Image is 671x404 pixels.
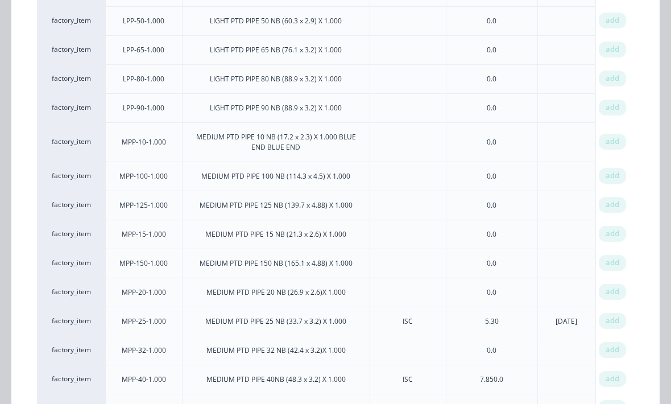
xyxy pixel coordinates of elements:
[606,44,619,55] span: add
[606,286,619,298] span: add
[487,200,496,211] div: 0.0
[123,74,164,84] div: LPP-80-1.000
[206,374,346,385] div: MEDIUM PTD PIPE 40NB (48.3 x 3.2) X 1.000
[556,316,577,327] div: [DATE]
[599,255,626,271] div: add
[487,258,496,269] div: 0.0
[210,45,342,55] div: LIGHT PTD PIPE 65 NB (76.1 x 3.2) X 1.000
[599,71,626,86] div: add
[210,16,342,26] div: LIGHT PTD PIPE 50 NB (60.3 x 2.9) X 1.000
[122,345,166,356] div: MPP-32-1.000
[606,136,619,147] span: add
[599,168,626,184] div: add
[487,287,496,298] div: 0.0
[485,316,499,327] div: 5.30
[37,249,105,278] div: factory_item
[606,15,619,26] span: add
[37,191,105,220] div: factory_item
[606,344,619,356] span: add
[210,74,342,84] div: LIGHT PTD PIPE 80 NB (88.9 x 3.2) X 1.000
[205,229,346,240] div: MEDIUM PTD PIPE 15 NB (21.3 x 2.6) X 1.000
[606,73,619,84] span: add
[37,307,105,336] div: factory_item
[205,316,346,327] div: MEDIUM PTD PIPE 25 NB (33.7 x 3.2) X 1.000
[37,162,105,191] div: factory_item
[123,103,164,113] div: LPP-90-1.000
[599,13,626,28] div: add
[206,345,346,356] div: MEDIUM PTD PIPE 32 NB (42.4 x 3.2)X 1.000
[122,137,166,147] div: MPP-10-1.000
[487,229,496,240] div: 0.0
[606,257,619,269] span: add
[606,199,619,211] span: add
[37,278,105,307] div: factory_item
[487,137,496,147] div: 0.0
[599,100,626,116] div: add
[606,373,619,385] span: add
[37,93,105,122] div: factory_item
[37,220,105,249] div: factory_item
[200,200,353,211] div: MEDIUM PTD PIPE 125 NB (139.7 x 4.88) X 1.000
[487,74,496,84] div: 0.0
[123,16,164,26] div: LPP-50-1.000
[606,315,619,327] span: add
[487,103,496,113] div: 0.0
[480,374,503,385] div: 7.850.0
[487,16,496,26] div: 0.0
[201,171,350,182] div: MEDIUM PTD PIPE 100 NB (114.3 x 4.5) X 1.000
[119,200,168,211] div: MPP-125-1.000
[122,316,166,327] div: MPP-25-1.000
[37,35,105,64] div: factory_item
[599,197,626,213] div: add
[37,336,105,365] div: factory_item
[200,258,353,269] div: MEDIUM PTD PIPE 150 NB (165.1 x 4.88) X 1.000
[599,284,626,300] div: add
[123,45,164,55] div: LPP-65-1.000
[606,170,619,182] span: add
[403,316,413,327] div: ISC
[599,226,626,242] div: add
[122,229,166,240] div: MPP-15-1.000
[210,103,342,113] div: LIGHT PTD PIPE 90 NB (88.9 x 3.2) X 1.000
[122,287,166,298] div: MPP-20-1.000
[206,287,346,298] div: MEDIUM PTD PIPE 20 NB (26.9 x 2.6)X 1.000
[599,371,626,387] div: add
[122,374,166,385] div: MPP-40-1.000
[606,228,619,240] span: add
[403,374,413,385] div: ISC
[37,64,105,93] div: factory_item
[487,345,496,356] div: 0.0
[192,132,361,152] div: MEDIUM PTD PIPE 10 NB (17.2 x 2.3) X 1.000 BLUE END BLUE END
[119,171,168,182] div: MPP-100-1.000
[37,6,105,35] div: factory_item
[599,134,626,150] div: add
[487,171,496,182] div: 0.0
[599,342,626,358] div: add
[37,122,105,162] div: factory_item
[37,365,105,394] div: factory_item
[487,45,496,55] div: 0.0
[599,313,626,329] div: add
[606,102,619,113] span: add
[599,42,626,57] div: add
[119,258,168,269] div: MPP-150-1.000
